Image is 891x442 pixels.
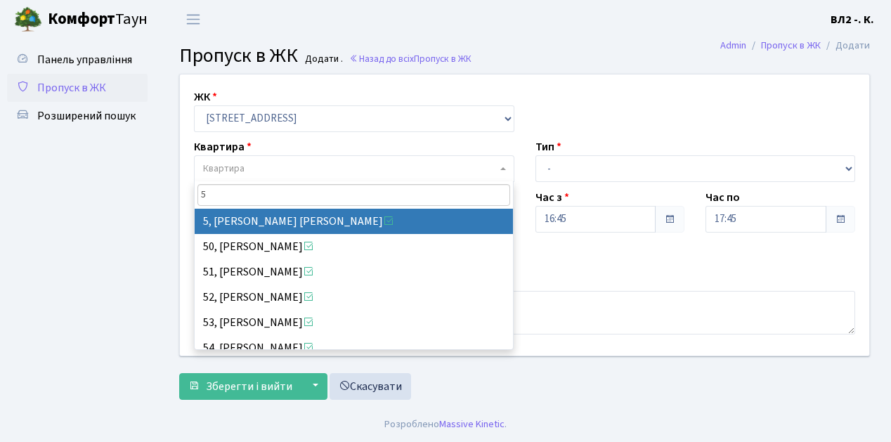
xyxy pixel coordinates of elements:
b: ВЛ2 -. К. [831,12,874,27]
label: Час з [535,189,569,206]
a: Admin [720,38,746,53]
li: 51, [PERSON_NAME] [195,259,514,285]
li: 52, [PERSON_NAME] [195,285,514,310]
a: ВЛ2 -. К. [831,11,874,28]
li: 5, [PERSON_NAME] [PERSON_NAME] [195,209,514,234]
a: Скасувати [330,373,411,400]
span: Зберегти і вийти [206,379,292,394]
li: 54, [PERSON_NAME] [195,335,514,360]
span: Таун [48,8,148,32]
button: Зберегти і вийти [179,373,301,400]
span: Пропуск в ЖК [414,52,471,65]
a: Пропуск в ЖК [7,74,148,102]
span: Панель управління [37,52,132,67]
li: 53, [PERSON_NAME] [195,310,514,335]
label: Тип [535,138,561,155]
button: Переключити навігацію [176,8,211,31]
b: Комфорт [48,8,115,30]
div: Розроблено . [384,417,507,432]
li: 50, [PERSON_NAME] [195,234,514,259]
label: ЖК [194,89,217,105]
a: Панель управління [7,46,148,74]
li: Додати [821,38,870,53]
span: Квартира [203,162,245,176]
span: Розширений пошук [37,108,136,124]
nav: breadcrumb [699,31,891,60]
a: Пропуск в ЖК [761,38,821,53]
a: Розширений пошук [7,102,148,130]
a: Massive Kinetic [439,417,505,431]
span: Пропуск в ЖК [179,41,298,70]
label: Час по [705,189,740,206]
label: Квартира [194,138,252,155]
small: Додати . [302,53,343,65]
a: Назад до всіхПропуск в ЖК [349,52,471,65]
span: Пропуск в ЖК [37,80,106,96]
img: logo.png [14,6,42,34]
